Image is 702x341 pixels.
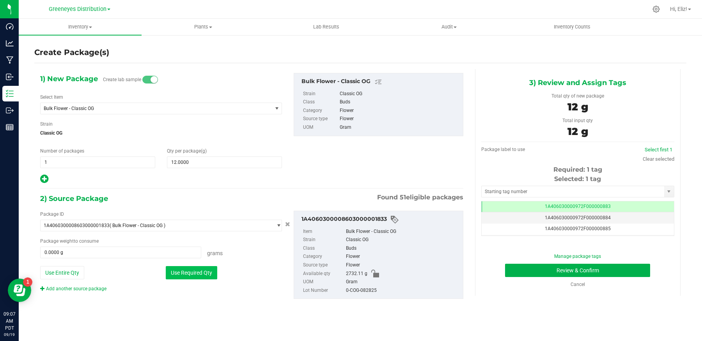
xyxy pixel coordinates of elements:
span: Total qty of new package [551,93,604,99]
button: Use Required Qty [166,266,217,279]
span: Qty per package [167,148,207,154]
a: Inventory [19,19,142,35]
span: Grams [207,250,223,256]
div: Manage settings [651,5,661,13]
button: Cancel button [283,219,292,230]
span: (g) [201,148,207,154]
span: 1A406030000972F000000885 [545,226,611,231]
a: Inventory Counts [511,19,633,35]
a: Plants [142,19,264,35]
span: Classic OG [40,127,282,139]
div: Gram [340,123,459,132]
span: Bulk Flower - Classic OG [44,106,260,111]
inline-svg: Outbound [6,107,14,114]
a: Lab Results [265,19,388,35]
div: 0-COG-082825 [346,286,459,295]
h4: Create Package(s) [34,47,109,58]
label: Source type [303,261,344,270]
p: 09/19 [4,332,15,337]
inline-svg: Analytics [6,39,14,47]
inline-svg: Dashboard [6,23,14,30]
a: Select first 1 [645,147,672,153]
label: Category [303,107,338,115]
iframe: Resource center unread badge [23,277,32,287]
span: 2732.11 g [346,270,367,278]
p: 09:07 AM PDT [4,311,15,332]
span: Lab Results [303,23,350,30]
span: 51 [400,194,406,201]
label: Create lab sample [103,74,141,85]
span: 3) Review and Assign Tags [529,77,626,89]
div: Buds [340,98,459,107]
span: Inventory [19,23,142,30]
div: Flower [340,107,459,115]
div: Flower [346,261,459,270]
span: Package label to use [481,147,525,152]
div: Classic OG [346,236,459,244]
label: Item [303,227,344,236]
div: Gram [346,278,459,286]
label: Strain [303,90,338,98]
inline-svg: Reports [6,123,14,131]
a: Add another source package [40,286,106,291]
span: select [272,103,282,114]
span: Greeneyes Distribution [49,6,106,12]
span: 12 g [567,101,588,113]
a: Manage package tags [554,254,601,259]
span: 1A406030000972F000000883 [545,204,611,209]
span: select [664,186,674,197]
span: weight [60,238,74,244]
input: 1 [41,157,155,168]
span: Required: 1 tag [553,166,602,173]
span: 1A406030000972F000000884 [545,215,611,220]
label: Lot Number [303,286,344,295]
span: Plants [142,23,264,30]
div: Flower [346,252,459,261]
input: 12.0000 [167,157,282,168]
inline-svg: Inbound [6,73,14,81]
button: Review & Confirm [505,264,650,277]
a: Clear selected [643,156,674,162]
div: Bulk Flower - Classic OG [346,227,459,236]
inline-svg: Inventory [6,90,14,98]
span: Found eligible packages [377,193,463,202]
span: Hi, Eliz! [670,6,687,12]
iframe: Resource center [8,279,31,302]
span: Audit [388,23,510,30]
label: Category [303,252,344,261]
div: Buds [346,244,459,253]
label: Available qty [303,270,344,278]
label: Strain [303,236,344,244]
span: Add new output [40,178,48,183]
input: 0.0000 g [41,247,201,258]
label: UOM [303,278,344,286]
span: 1) New Package [40,73,98,85]
span: 1A4060300008603000001833 [44,223,110,228]
span: Number of packages [40,148,84,154]
div: Bulk Flower - Classic OG [301,77,459,87]
label: Strain [40,121,53,128]
span: 2) Source Package [40,193,108,204]
div: 1A4060300008603000001833 [301,215,459,224]
span: Selected: 1 tag [554,175,601,183]
label: Select Item [40,94,63,101]
label: Class [303,244,344,253]
span: Package to consume [40,238,99,244]
inline-svg: Manufacturing [6,56,14,64]
span: Package ID [40,211,64,217]
div: Classic OG [340,90,459,98]
label: Class [303,98,338,107]
span: select [272,220,282,231]
label: Source type [303,115,338,123]
div: Flower [340,115,459,123]
a: Audit [388,19,511,35]
span: 12 g [567,125,588,138]
input: Starting tag number [482,186,664,197]
span: ( Bulk Flower - Classic OG ) [110,223,165,228]
a: Cancel [571,282,585,287]
button: Use Entire Qty [40,266,84,279]
span: Total input qty [562,118,593,123]
span: Inventory Counts [543,23,601,30]
label: UOM [303,123,338,132]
